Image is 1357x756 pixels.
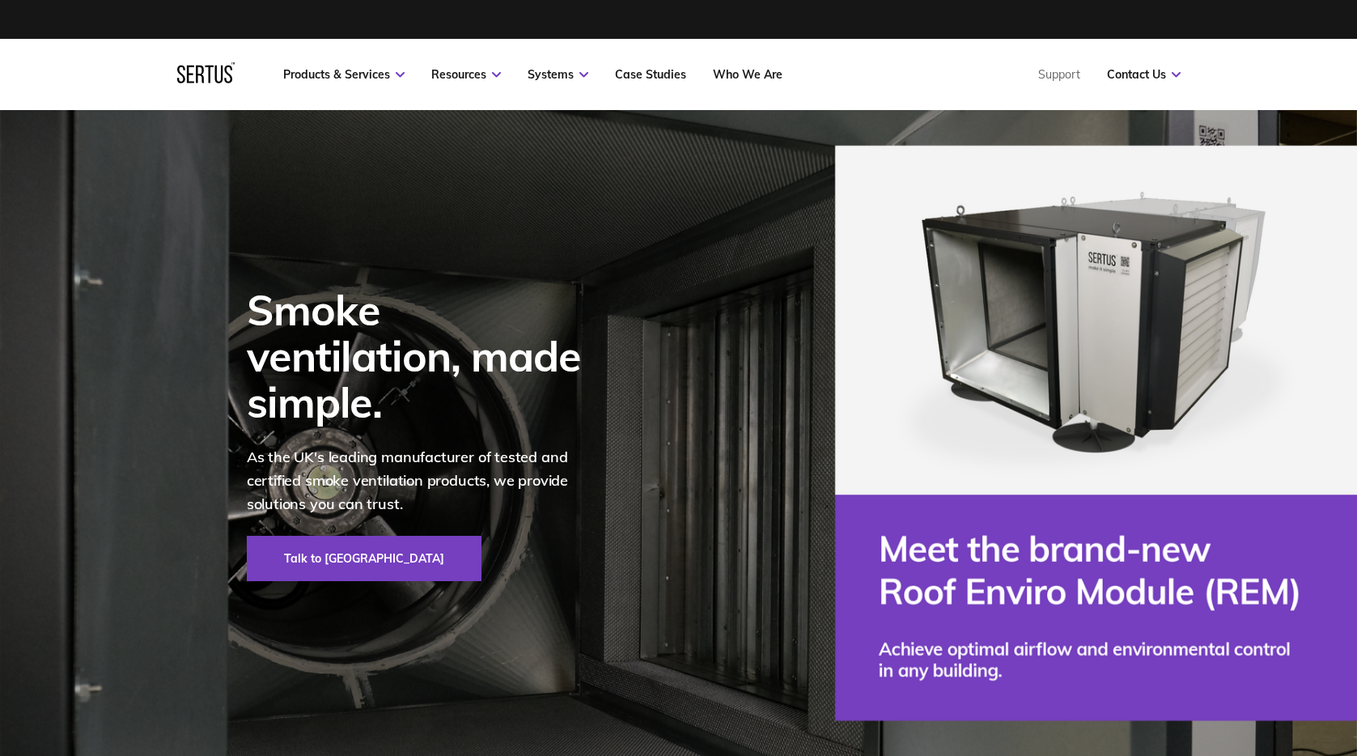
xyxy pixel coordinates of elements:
a: Support [1038,67,1080,82]
div: Smoke ventilation, made simple. [247,287,603,426]
a: Case Studies [615,67,686,82]
a: Systems [528,67,588,82]
a: Products & Services [283,67,405,82]
a: Contact Us [1107,67,1181,82]
a: Who We Are [713,67,782,82]
a: Resources [431,67,501,82]
p: As the UK's leading manufacturer of tested and certified smoke ventilation products, we provide s... [247,446,603,516]
a: Talk to [GEOGRAPHIC_DATA] [247,536,481,581]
